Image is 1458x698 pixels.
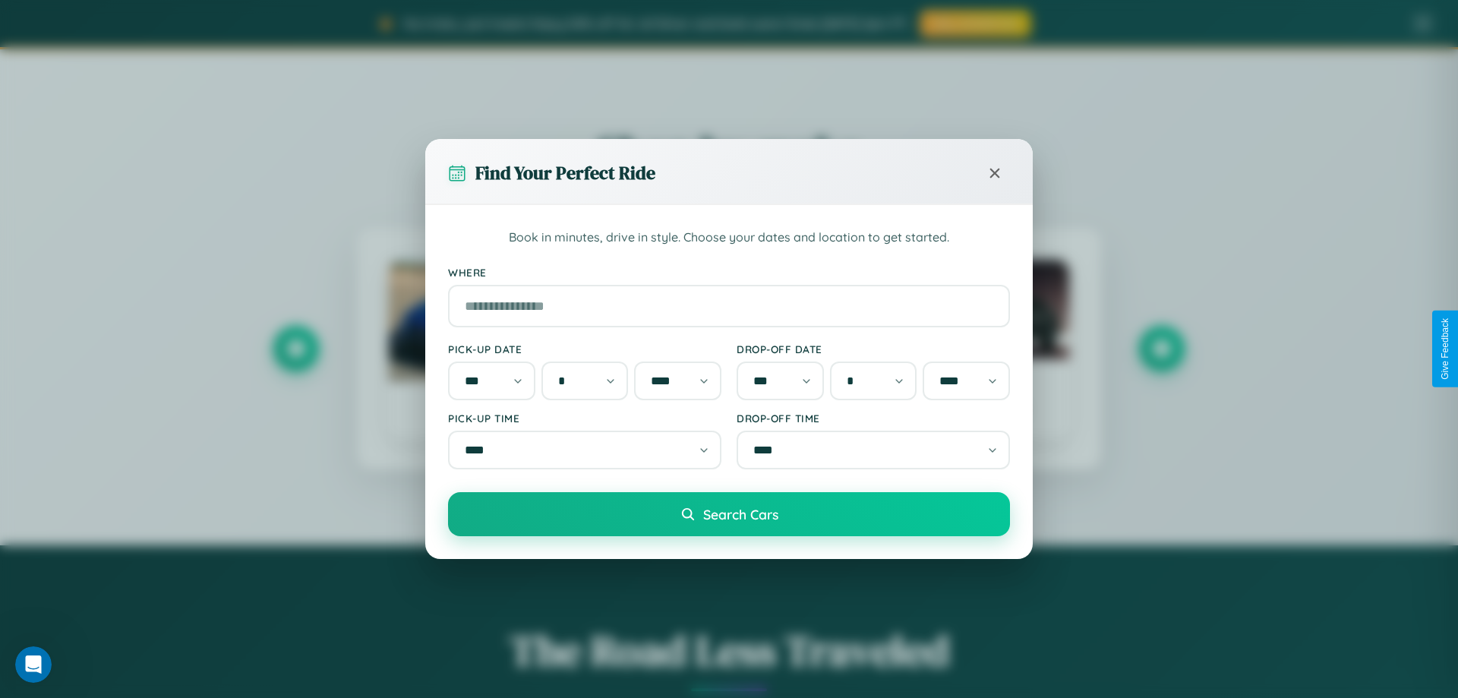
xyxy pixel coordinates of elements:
[475,160,655,185] h3: Find Your Perfect Ride
[703,506,778,523] span: Search Cars
[737,343,1010,355] label: Drop-off Date
[448,228,1010,248] p: Book in minutes, drive in style. Choose your dates and location to get started.
[448,412,721,425] label: Pick-up Time
[737,412,1010,425] label: Drop-off Time
[448,266,1010,279] label: Where
[448,492,1010,536] button: Search Cars
[448,343,721,355] label: Pick-up Date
